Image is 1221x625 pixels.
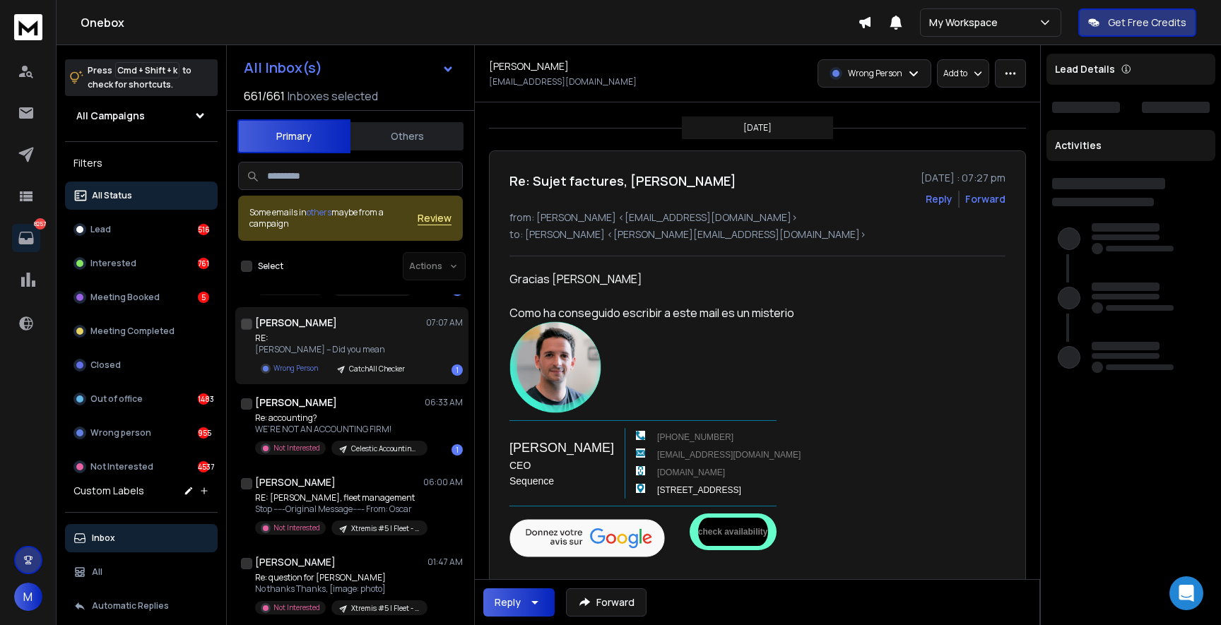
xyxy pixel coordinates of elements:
[273,363,318,374] p: Wrong Person
[198,393,209,405] div: 1483
[237,119,350,153] button: Primary
[1169,576,1203,610] div: Open Intercom Messenger
[249,207,418,230] div: Some emails in maybe from a campaign
[965,192,1005,206] div: Forward
[65,351,218,379] button: Closed
[483,588,555,617] button: Reply
[90,326,175,337] p: Meeting Completed
[90,393,143,405] p: Out of office
[115,62,179,78] span: Cmd + Shift + k
[255,583,425,595] p: No thanks Thanks, [image: photo]
[65,558,218,586] button: All
[943,68,967,79] p: Add to
[848,68,902,79] p: Wrong Person
[423,477,463,488] p: 06:00 AM
[198,461,209,472] div: 4537
[273,602,320,613] p: Not Interested
[232,54,466,82] button: All Inbox(s)
[73,484,144,498] h3: Custom Labels
[90,258,136,269] p: Interested
[657,468,725,477] a: [DOMAIN_NAME]
[426,317,463,328] p: 07:07 AM
[509,171,736,191] h1: Re: Sujet factures, [PERSON_NAME]
[90,461,153,472] p: Not Interested
[255,333,413,344] p: RE:
[452,444,463,456] div: 1
[198,427,209,439] div: 955
[198,258,209,269] div: 761
[65,181,218,210] button: All Status
[244,61,322,75] h1: All Inbox(s)
[90,359,121,371] p: Closed
[65,317,218,345] button: Meeting Completed
[690,513,777,550] a: check availability
[921,171,1005,185] p: [DATE] : 07:27 pm
[509,519,665,557] img: google.png
[65,102,218,130] button: All Campaigns
[65,419,218,447] button: Wrong person955
[65,592,218,620] button: Automatic Replies
[1078,8,1196,37] button: Get Free Credits
[657,450,801,460] a: [EMAIL_ADDRESS][DOMAIN_NAME]
[418,211,452,225] button: Review
[88,64,191,92] p: Press to check for shortcuts.
[929,16,1003,30] p: My Workspace
[12,224,40,252] a: 8257
[509,210,1005,225] p: from: [PERSON_NAME] <[EMAIL_ADDRESS][DOMAIN_NAME]>
[81,14,858,31] h1: Onebox
[76,109,145,123] h1: All Campaigns
[255,572,425,583] p: Re: question for [PERSON_NAME]
[495,595,521,609] div: Reply
[92,190,132,201] p: All Status
[14,14,42,40] img: logo
[489,76,637,88] p: [EMAIL_ADDRESS][DOMAIN_NAME]
[255,555,336,569] h1: [PERSON_NAME]
[509,321,601,413] img: blas-firma-1.png
[350,121,464,152] button: Others
[255,424,425,435] p: WE’RE NOT AN ACCOUNTING FIRM!
[65,283,218,311] button: Meeting Booked5
[90,292,160,303] p: Meeting Booked
[307,206,331,218] span: others
[427,556,463,568] p: 01:47 AM
[743,122,772,133] p: [DATE]
[92,566,102,578] p: All
[92,600,169,612] p: Automatic Replies
[1108,16,1186,30] p: Get Free Credits
[65,153,218,173] h3: Filters
[90,224,111,235] p: Lead
[566,588,647,617] button: Forward
[65,524,218,552] button: Inbox
[273,523,320,533] p: Not Interested
[255,504,425,515] p: Stop -----Original Message----- From: Oscar
[489,59,569,73] h1: [PERSON_NAME]
[90,427,151,439] p: Wrong person
[255,412,425,424] p: Re: accounting?
[14,583,42,611] button: M
[255,395,337,410] h1: [PERSON_NAME]
[351,444,419,454] p: Celestic Accounting | PPL | AI | [GEOGRAPHIC_DATA]
[258,261,283,272] label: Select
[351,523,419,534] p: Xtremis #5 | Fleet - Smaller Home services | [GEOGRAPHIC_DATA]
[35,218,46,230] p: 8257
[65,385,218,413] button: Out of office1483
[92,532,115,544] p: Inbox
[349,364,405,374] p: CatchAll Checker
[244,88,285,105] span: 661 / 661
[636,448,645,458] img: emailAddress
[1046,130,1215,161] div: Activities
[452,364,463,376] div: 1
[65,453,218,481] button: Not Interested4537
[636,431,645,440] img: mobilePhone
[255,344,413,355] p: [PERSON_NAME] – Did you mean
[425,397,463,408] p: 06:33 AM
[351,603,419,614] p: Xtremis #5 | Fleet - Smaller Home services | [GEOGRAPHIC_DATA]
[255,316,337,330] h1: [PERSON_NAME]
[509,473,614,489] div: Sequence
[255,475,336,489] h1: [PERSON_NAME]
[65,215,218,244] button: Lead516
